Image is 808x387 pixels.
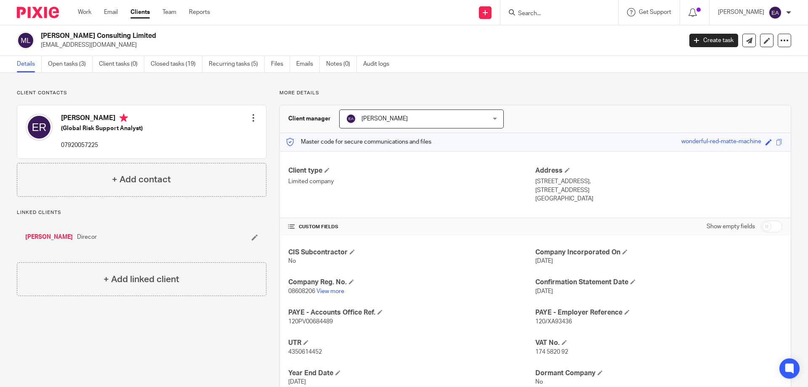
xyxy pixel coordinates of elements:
[535,308,782,317] h4: PAYE - Employer Reference
[535,177,782,186] p: [STREET_ADDRESS],
[346,114,356,124] img: svg%3E
[25,233,73,241] a: [PERSON_NAME]
[288,369,535,378] h4: Year End Date
[209,56,265,72] a: Recurring tasks (5)
[296,56,320,72] a: Emails
[535,248,782,257] h4: Company Incorporated On
[26,114,53,141] img: svg%3E
[61,141,143,149] p: 07920057225
[288,379,306,385] span: [DATE]
[535,186,782,195] p: [STREET_ADDRESS]
[104,273,179,286] h4: + Add linked client
[535,349,568,355] span: 174 5820 92
[681,137,761,147] div: wonderful-red-matte-machine
[517,10,593,18] input: Search
[363,56,396,72] a: Audit logs
[535,369,782,378] h4: Dormant Company
[316,288,344,294] a: View more
[112,173,171,186] h4: + Add contact
[17,209,266,216] p: Linked clients
[279,90,791,96] p: More details
[77,233,97,241] span: Direcor
[326,56,357,72] a: Notes (0)
[41,32,550,40] h2: [PERSON_NAME] Consulting Limited
[288,339,535,347] h4: UTR
[162,8,176,16] a: Team
[17,7,59,18] img: Pixie
[288,115,331,123] h3: Client manager
[286,138,431,146] p: Master code for secure communications and files
[48,56,93,72] a: Open tasks (3)
[707,222,755,231] label: Show empty fields
[718,8,764,16] p: [PERSON_NAME]
[288,166,535,175] h4: Client type
[99,56,144,72] a: Client tasks (0)
[17,90,266,96] p: Client contacts
[768,6,782,19] img: svg%3E
[288,278,535,287] h4: Company Reg. No.
[78,8,91,16] a: Work
[288,224,535,230] h4: CUSTOM FIELDS
[189,8,210,16] a: Reports
[288,288,315,294] span: 08608206
[271,56,290,72] a: Files
[61,124,143,133] h5: (Global Risk Support Analyst)
[288,349,322,355] span: 4350614452
[104,8,118,16] a: Email
[17,56,42,72] a: Details
[288,248,535,257] h4: CIS Subcontractor
[288,319,333,325] span: 120PV00684489
[689,34,738,47] a: Create task
[17,32,35,49] img: svg%3E
[361,116,408,122] span: [PERSON_NAME]
[120,114,128,122] i: Primary
[535,339,782,347] h4: VAT No.
[288,177,535,186] p: Limited company
[41,41,677,49] p: [EMAIL_ADDRESS][DOMAIN_NAME]
[639,9,671,15] span: Get Support
[535,278,782,287] h4: Confirmation Statement Date
[535,166,782,175] h4: Address
[535,319,572,325] span: 120/XA93436
[288,258,296,264] span: No
[535,288,553,294] span: [DATE]
[151,56,202,72] a: Closed tasks (19)
[535,258,553,264] span: [DATE]
[535,379,543,385] span: No
[61,114,143,124] h4: [PERSON_NAME]
[535,195,782,203] p: [GEOGRAPHIC_DATA]
[130,8,150,16] a: Clients
[288,308,535,317] h4: PAYE - Accounts Office Ref.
